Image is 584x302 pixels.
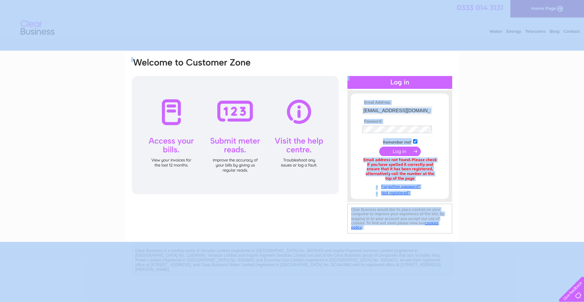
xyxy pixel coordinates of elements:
[550,29,559,34] a: Blog
[362,189,439,196] a: Not registered?
[563,29,580,34] a: Contact
[361,100,439,105] th: Email Address:
[347,204,452,233] div: Clear Business would like to place cookies on your computer to improve your experience of the sit...
[20,18,55,38] img: logo.png
[361,119,439,124] th: Password:
[362,158,437,181] div: Email address not found. Please check if you have spelled it correctly and ensure that it has bee...
[525,29,545,34] a: Telecoms
[361,138,439,145] td: Remember me?
[489,29,502,34] a: Water
[133,4,452,33] div: Clear Business is a trading name of Verastar Limited (registered in [GEOGRAPHIC_DATA] No. 3667643...
[362,183,439,189] a: Forgotten password?
[351,221,438,230] a: cookies policy
[506,29,521,34] a: Energy
[457,3,503,12] a: 0333 014 3131
[379,147,421,156] input: Submit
